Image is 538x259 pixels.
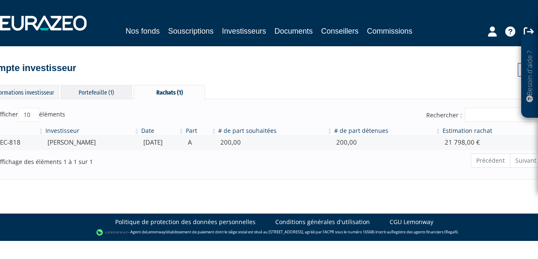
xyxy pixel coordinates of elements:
div: - Agent de (établissement de paiement dont le siège social est situé au [STREET_ADDRESS], agréé p... [8,228,530,237]
a: Politique de protection des données personnelles [115,218,256,226]
a: Investisseurs [222,25,266,38]
a: Commissions [367,25,412,37]
th: # de part souhaitées: activer pour trier la colonne par ordre croissant [217,127,333,135]
th: # de part détenues: activer pour trier la colonne par ordre croissant [333,127,442,135]
th: Investisseur: activer pour trier la colonne par ordre croissant [45,127,140,135]
a: CGU Lemonway [390,218,433,226]
a: Conseillers [321,25,359,37]
td: 200,00 [217,135,333,150]
div: Portefeuille (1) [61,85,132,99]
a: Conditions générales d'utilisation [275,218,370,226]
p: Besoin d'aide ? [525,38,535,114]
a: Lemonway [146,229,166,235]
td: [PERSON_NAME] [45,135,140,150]
a: Souscriptions [168,25,214,37]
a: Documents [274,25,313,37]
div: Rachats (1) [134,85,205,99]
th: Date: activer pour trier la colonne par ordre croissant [140,127,185,135]
td: A [185,135,218,150]
select: Afficheréléments [18,108,39,122]
a: Nos fonds [126,25,160,37]
a: Registre des agents financiers (Regafi) [391,229,458,235]
td: 200,00 [333,135,442,150]
td: [DATE] [140,135,185,150]
th: Part: activer pour trier la colonne par ordre croissant [185,127,218,135]
img: logo-lemonway.png [96,228,129,237]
